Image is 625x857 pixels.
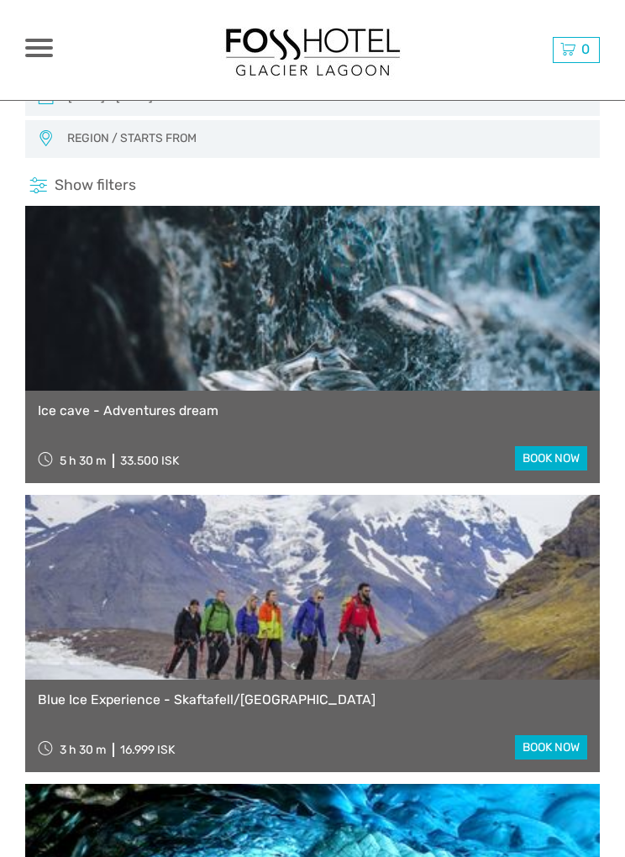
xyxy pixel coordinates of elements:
span: Show filters [55,176,136,196]
a: Ice cave - Adventures dream [38,403,587,419]
button: REGION / STARTS FROM [60,125,591,152]
a: Blue Ice Experience - Skaftafell/[GEOGRAPHIC_DATA] [38,692,587,708]
h4: Show filters [25,176,600,196]
span: 0 [579,41,592,57]
img: 1303-6910c56d-1cb8-4c54-b886-5f11292459f5_logo_big.jpg [220,20,405,80]
div: 16.999 ISK [120,743,175,757]
span: 5 h 30 m [60,454,106,468]
button: Open LiveChat chat widget [13,7,64,57]
a: book now [515,735,587,760]
a: book now [515,446,587,471]
span: 3 h 30 m [60,743,106,757]
div: 33.500 ISK [120,454,179,468]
